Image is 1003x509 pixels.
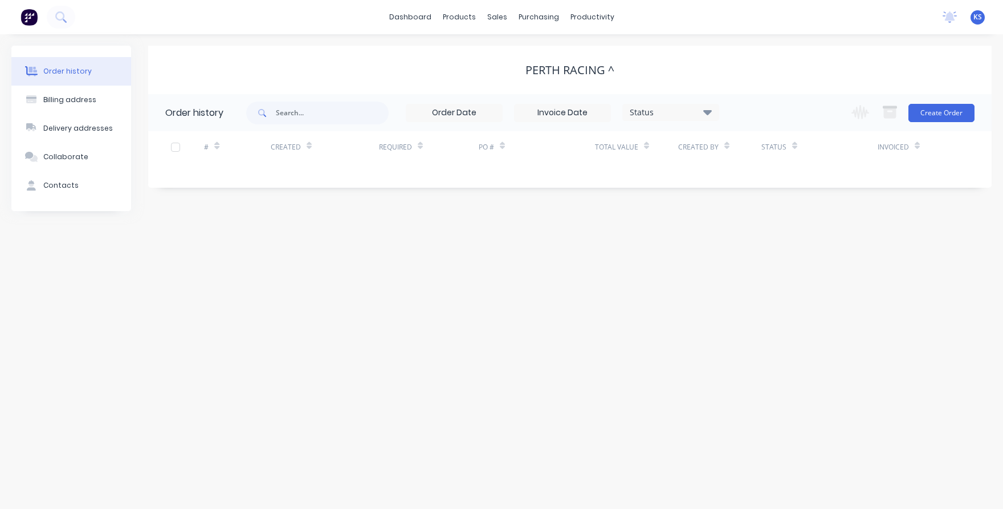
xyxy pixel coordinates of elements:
img: Factory [21,9,38,26]
div: PO # [479,131,595,163]
div: Order history [165,106,223,120]
span: KS [973,12,982,22]
div: Order history [43,66,92,76]
div: Billing address [43,95,96,105]
div: # [204,131,271,163]
button: Create Order [908,104,975,122]
div: Created By [678,142,719,152]
div: Status [623,106,719,119]
div: Invoiced [878,131,944,163]
div: Created By [678,131,761,163]
div: # [204,142,209,152]
div: PO # [479,142,494,152]
div: Status [761,142,786,152]
input: Search... [276,102,389,124]
div: Collaborate [43,152,88,162]
a: dashboard [384,9,437,26]
button: Contacts [11,171,131,200]
input: Order Date [406,104,502,122]
div: Created [271,131,379,163]
div: products [437,9,482,26]
div: Required [379,131,479,163]
input: Invoice Date [515,104,610,122]
button: Order history [11,57,131,86]
div: Perth Racing ^ [525,63,614,77]
div: purchasing [513,9,565,26]
div: Total Value [595,131,678,163]
div: Created [271,142,301,152]
button: Billing address [11,86,131,114]
div: Contacts [43,180,79,191]
div: Invoiced [878,142,909,152]
button: Collaborate [11,143,131,171]
div: Delivery addresses [43,123,113,134]
div: Status [761,131,878,163]
button: Delivery addresses [11,114,131,143]
div: Required [379,142,412,152]
div: sales [482,9,513,26]
div: productivity [565,9,620,26]
div: Total Value [595,142,638,152]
